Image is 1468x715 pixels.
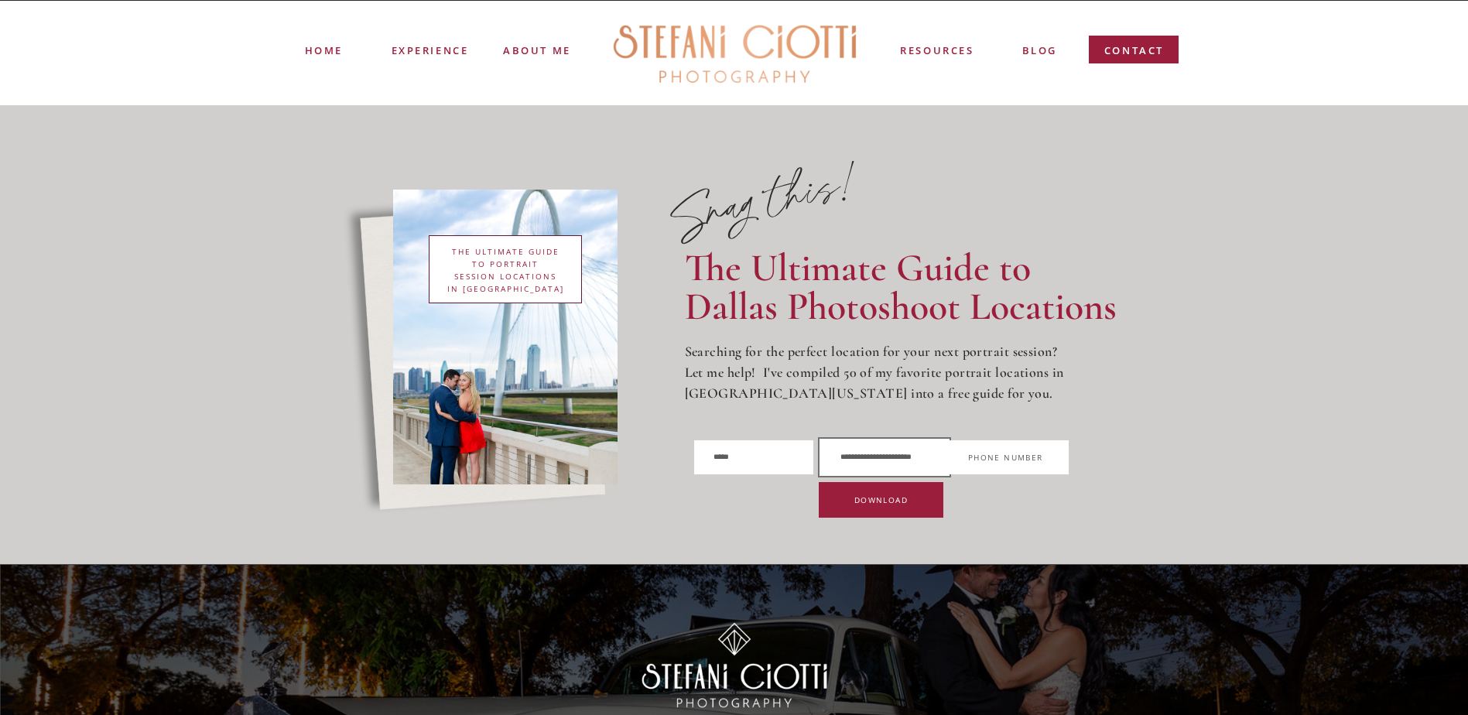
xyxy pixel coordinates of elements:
h3: THE ULTIMATE GUIDE TO PORTRAIT SESSION LOCATIONS IN [GEOGRAPHIC_DATA] [446,245,566,293]
span: DOWNLOAD [854,494,908,505]
h2: The Ultimate Guide to Dallas Photoshoot Locations [685,248,1134,333]
a: Home [305,43,342,57]
button: DOWNLOAD [819,482,943,518]
a: contact [1104,43,1165,65]
a: ABOUT ME [502,43,573,56]
a: blog [1022,43,1057,60]
a: resources [899,43,976,60]
a: experience [392,43,468,55]
span: umber [1011,452,1043,463]
p: Snag this! [643,156,867,258]
span: Phone N [968,452,1011,463]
